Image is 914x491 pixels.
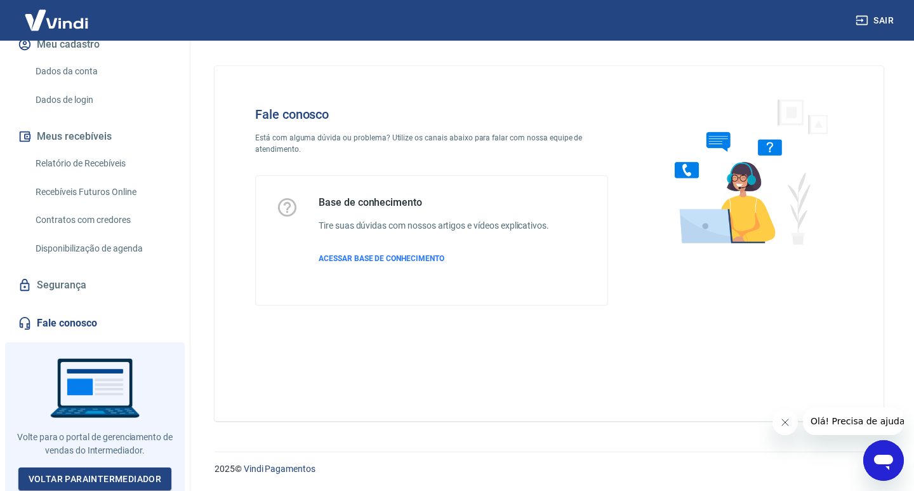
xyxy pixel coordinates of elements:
img: Fale conosco [649,86,842,256]
a: Relatório de Recebíveis [30,151,175,177]
a: Fale conosco [15,309,175,337]
p: 2025 © [215,462,884,476]
span: Olá! Precisa de ajuda? [8,9,107,19]
a: ACESSAR BASE DE CONHECIMENTO [319,253,549,264]
a: Dados de login [30,87,175,113]
iframe: Botão para abrir a janela de mensagens [863,440,904,481]
img: Vindi [15,1,98,39]
h4: Fale conosco [255,107,608,122]
button: Meus recebíveis [15,123,175,151]
p: Está com alguma dúvida ou problema? Utilize os canais abaixo para falar com nossa equipe de atend... [255,132,608,155]
span: ACESSAR BASE DE CONHECIMENTO [319,254,444,263]
a: Recebíveis Futuros Online [30,179,175,205]
a: Voltar paraIntermediador [18,467,172,491]
h6: Tire suas dúvidas com nossos artigos e vídeos explicativos. [319,219,549,232]
iframe: Fechar mensagem [772,410,798,435]
a: Disponibilização de agenda [30,236,175,262]
button: Meu cadastro [15,30,175,58]
a: Dados da conta [30,58,175,84]
a: Vindi Pagamentos [244,464,315,474]
h5: Base de conhecimento [319,196,549,209]
a: Segurança [15,271,175,299]
iframe: Mensagem da empresa [803,407,904,435]
button: Sair [853,9,899,32]
a: Contratos com credores [30,207,175,233]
